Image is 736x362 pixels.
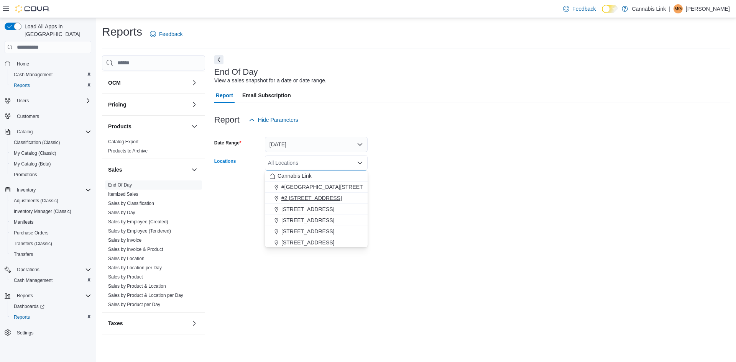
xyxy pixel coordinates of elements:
button: Cash Management [8,69,94,80]
label: Date Range [214,140,242,146]
button: Taxes [108,319,188,327]
span: Inventory [14,185,91,195]
span: Sales by Location [108,256,145,262]
button: OCM [190,78,199,87]
span: Transfers [11,250,91,259]
span: [STREET_ADDRESS] [281,239,334,246]
span: Adjustments (Classic) [14,198,58,204]
button: Close list of options [357,160,363,166]
span: My Catalog (Beta) [14,161,51,167]
a: Sales by Product per Day [108,302,160,307]
button: Sales [108,166,188,174]
div: Products [102,137,205,159]
a: Itemized Sales [108,192,138,197]
a: Customers [14,112,42,121]
a: Sales by Classification [108,201,154,206]
span: [STREET_ADDRESS] [281,216,334,224]
a: Sales by Location per Day [108,265,162,270]
span: Home [17,61,29,67]
span: Operations [17,267,39,273]
button: #2 [STREET_ADDRESS] [265,193,368,204]
input: Dark Mode [602,5,618,13]
span: Customers [14,111,91,121]
span: Sales by Product & Location [108,283,166,289]
a: Dashboards [11,302,48,311]
button: Inventory [14,185,39,195]
span: Cannabis Link [278,172,312,180]
span: Catalog Export [108,139,138,145]
button: Inventory Manager (Classic) [8,206,94,217]
a: My Catalog (Classic) [11,149,59,158]
button: Users [2,95,94,106]
h3: Report [214,115,240,124]
button: My Catalog (Beta) [8,159,94,169]
span: Report [216,88,233,103]
a: Adjustments (Classic) [11,196,61,205]
button: Operations [2,264,94,275]
button: Sales [190,165,199,174]
span: #2 [STREET_ADDRESS] [281,194,342,202]
a: My Catalog (Beta) [11,159,54,169]
span: Inventory [17,187,36,193]
span: Home [14,59,91,68]
span: Catalog [14,127,91,136]
p: Cannabis Link [632,4,666,13]
a: Promotions [11,170,40,179]
span: Dashboards [14,303,44,310]
a: Products to Archive [108,148,148,154]
a: Sales by Day [108,210,135,215]
a: Sales by Invoice & Product [108,247,163,252]
h3: Products [108,123,131,130]
button: Catalog [2,126,94,137]
button: #[GEOGRAPHIC_DATA][STREET_ADDRESS] [265,182,368,193]
span: Classification (Classic) [11,138,91,147]
button: Products [108,123,188,130]
span: Settings [17,330,33,336]
div: Maliya Greenwood [674,4,683,13]
span: Operations [14,265,91,274]
span: Feedback [572,5,596,13]
span: #[GEOGRAPHIC_DATA][STREET_ADDRESS] [281,183,393,191]
span: Users [17,98,29,104]
a: Purchase Orders [11,228,52,238]
label: Locations [214,158,236,164]
a: Feedback [560,1,599,16]
a: Sales by Product [108,274,143,280]
span: MG [674,4,682,13]
button: Users [14,96,32,105]
span: Users [14,96,91,105]
span: Reports [11,313,91,322]
button: Taxes [190,319,199,328]
span: Customers [17,113,39,120]
button: [STREET_ADDRESS] [265,215,368,226]
span: Reports [17,293,33,299]
button: Reports [8,80,94,91]
button: Settings [2,327,94,338]
button: Pricing [190,100,199,109]
span: End Of Day [108,182,132,188]
h3: Taxes [108,319,123,327]
button: Cash Management [8,275,94,286]
button: Manifests [8,217,94,228]
button: Reports [2,290,94,301]
span: Sales by Invoice [108,237,141,243]
span: Cash Management [14,277,53,283]
button: Cannabis Link [265,170,368,182]
span: Settings [14,328,91,337]
button: Pricing [108,101,188,108]
button: [STREET_ADDRESS] [265,226,368,237]
button: Reports [8,312,94,323]
span: Promotions [14,172,37,178]
p: | [669,4,670,13]
a: Transfers [11,250,36,259]
span: Sales by Product [108,274,143,280]
span: Purchase Orders [11,228,91,238]
span: Sales by Day [108,210,135,216]
span: Promotions [11,170,91,179]
a: Sales by Product & Location per Day [108,293,183,298]
h1: Reports [102,24,142,39]
span: Transfers [14,251,33,257]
